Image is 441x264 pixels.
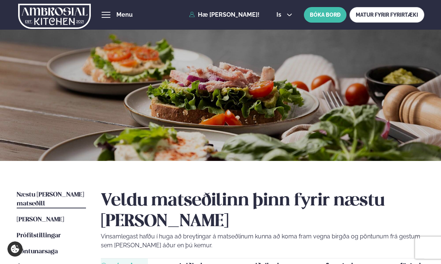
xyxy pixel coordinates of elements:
[101,191,424,232] h2: Veldu matseðilinn þinn fyrir næstu [PERSON_NAME]
[102,10,110,19] button: hamburger
[17,248,58,255] span: Pöntunarsaga
[189,11,259,18] a: Hæ [PERSON_NAME]!
[17,231,61,240] a: Prófílstillingar
[7,241,23,257] a: Cookie settings
[304,7,346,23] button: BÓKA BORÐ
[18,1,91,32] img: logo
[101,232,424,250] p: Vinsamlegast hafðu í huga að breytingar á matseðlinum kunna að koma fram vegna birgða og pöntunum...
[17,217,64,223] span: [PERSON_NAME]
[17,247,58,256] a: Pöntunarsaga
[349,7,424,23] a: MATUR FYRIR FYRIRTÆKI
[276,12,283,18] span: is
[17,232,61,239] span: Prófílstillingar
[17,191,86,208] a: Næstu [PERSON_NAME] matseðill
[271,12,298,18] button: is
[17,215,64,224] a: [PERSON_NAME]
[17,192,84,207] span: Næstu [PERSON_NAME] matseðill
